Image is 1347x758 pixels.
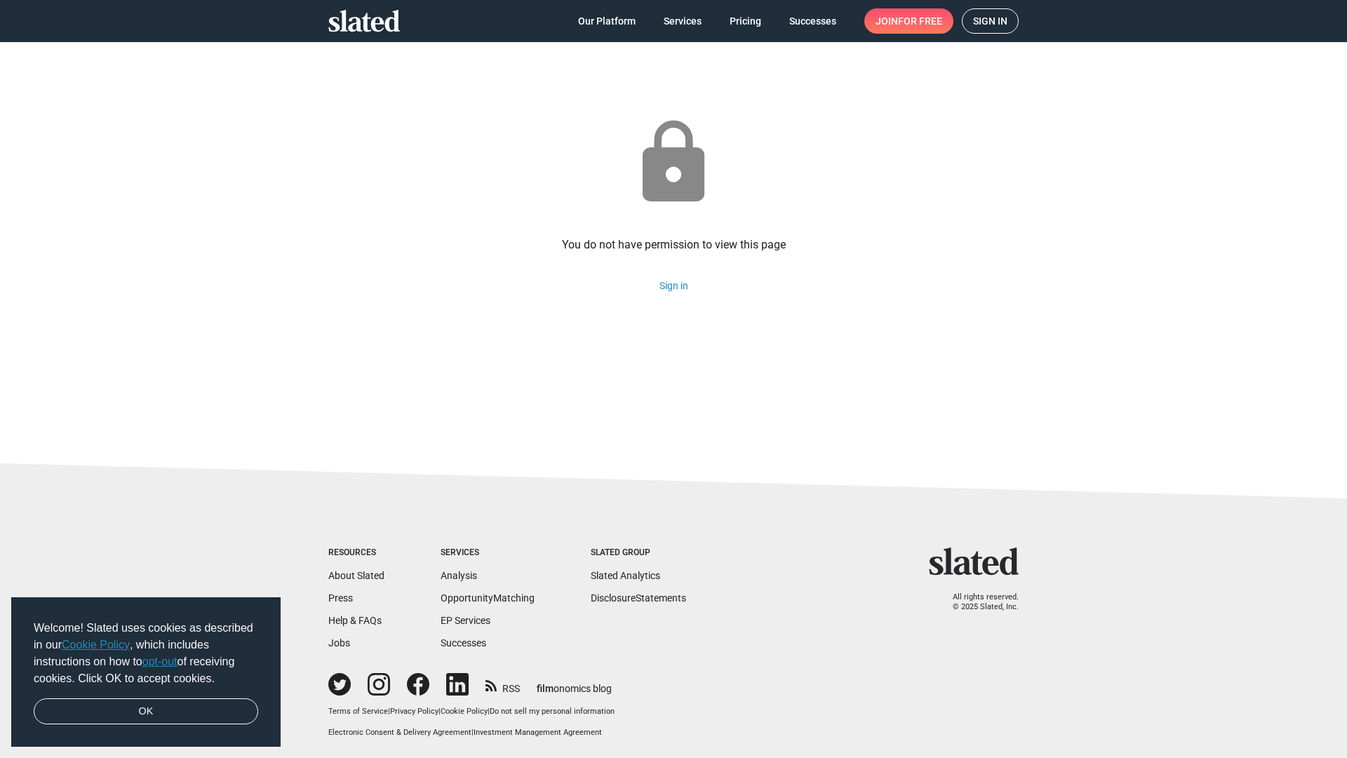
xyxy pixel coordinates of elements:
[789,8,836,34] span: Successes
[471,728,474,737] span: |
[488,707,490,716] span: |
[441,547,535,559] div: Services
[864,8,953,34] a: Joinfor free
[328,728,471,737] a: Electronic Consent & Delivery Agreement
[562,237,786,252] div: You do not have permission to view this page
[537,683,554,694] span: film
[578,8,636,34] span: Our Platform
[973,9,1007,33] span: Sign in
[659,280,688,291] a: Sign in
[34,620,258,687] span: Welcome! Slated uses cookies as described in our , which includes instructions on how to of recei...
[388,707,390,716] span: |
[718,8,772,34] a: Pricing
[34,698,258,725] a: dismiss cookie message
[474,728,602,737] a: Investment Management Agreement
[441,592,535,604] a: OpportunityMatching
[778,8,847,34] a: Successes
[62,639,130,651] a: Cookie Policy
[962,8,1019,34] a: Sign in
[142,656,177,667] a: opt-out
[390,707,438,716] a: Privacy Policy
[938,592,1019,613] p: All rights reserved. © 2025 Slated, Inc.
[438,707,441,716] span: |
[328,615,382,626] a: Help & FAQs
[11,597,281,747] div: cookieconsent
[328,570,384,581] a: About Slated
[328,547,384,559] div: Resources
[441,570,477,581] a: Analysis
[490,707,615,717] button: Do not sell my personal information
[876,8,942,34] span: Join
[591,547,686,559] div: Slated Group
[328,707,388,716] a: Terms of Service
[441,707,488,716] a: Cookie Policy
[730,8,761,34] span: Pricing
[441,615,490,626] a: EP Services
[591,570,660,581] a: Slated Analytics
[652,8,713,34] a: Services
[537,671,612,696] a: filmonomics blog
[567,8,647,34] a: Our Platform
[591,592,686,604] a: DisclosureStatements
[485,674,520,696] a: RSS
[627,117,720,209] mat-icon: lock
[441,637,486,649] a: Successes
[664,8,702,34] span: Services
[328,637,350,649] a: Jobs
[328,592,353,604] a: Press
[898,8,942,34] span: for free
